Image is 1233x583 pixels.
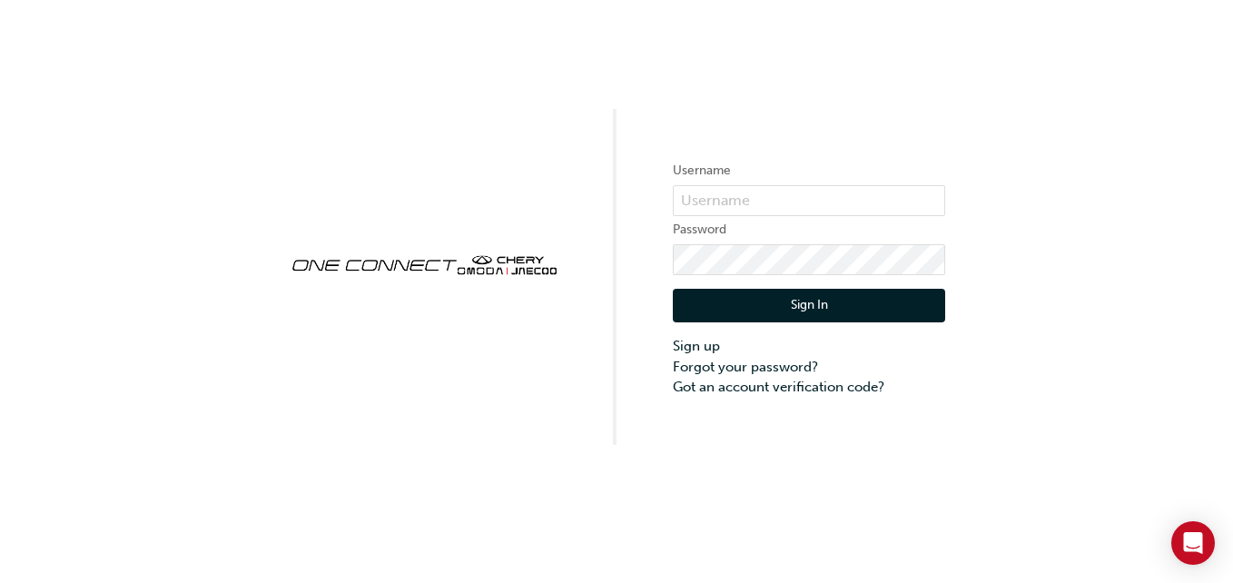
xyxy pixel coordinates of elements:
img: oneconnect [288,240,560,287]
label: Username [673,160,945,182]
button: Sign In [673,289,945,323]
input: Username [673,185,945,216]
label: Password [673,219,945,241]
a: Sign up [673,336,945,357]
a: Forgot your password? [673,357,945,378]
a: Got an account verification code? [673,377,945,398]
div: Open Intercom Messenger [1171,521,1215,565]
